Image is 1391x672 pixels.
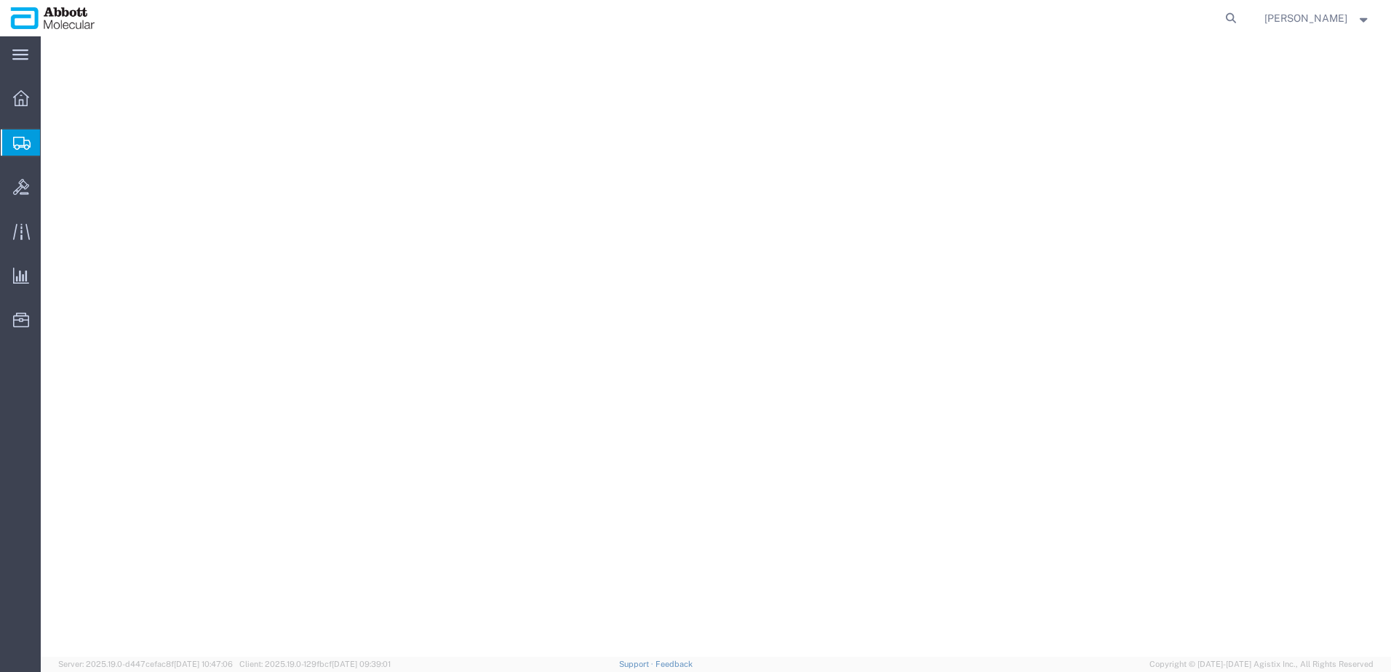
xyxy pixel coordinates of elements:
button: [PERSON_NAME] [1264,9,1371,27]
span: [DATE] 10:47:06 [174,660,233,668]
span: Client: 2025.19.0-129fbcf [239,660,391,668]
a: Support [619,660,655,668]
iframe: FS Legacy Container [41,36,1391,657]
span: [DATE] 09:39:01 [332,660,391,668]
span: Raza Khan [1264,10,1347,26]
a: Feedback [655,660,693,668]
img: logo [10,7,95,29]
span: Server: 2025.19.0-d447cefac8f [58,660,233,668]
span: Copyright © [DATE]-[DATE] Agistix Inc., All Rights Reserved [1149,658,1374,671]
